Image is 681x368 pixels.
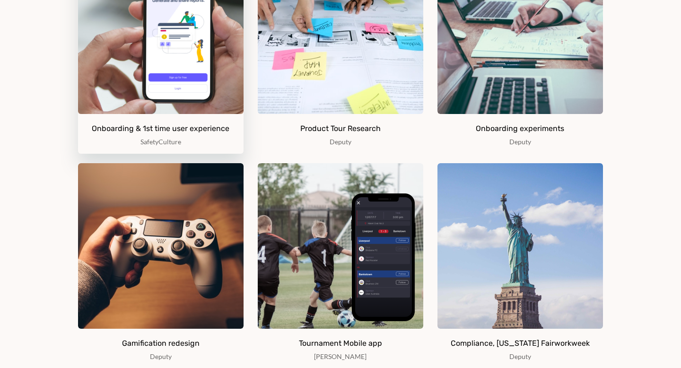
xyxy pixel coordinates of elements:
h4: Onboarding & 1st time user experience [92,123,229,134]
p: Deputy [509,352,531,361]
p: Deputy [509,138,531,146]
img: Tournament Mobile app [258,163,423,329]
img: Gamification redesign [78,163,244,329]
h4: Compliance, [US_STATE] Fairworkweek [451,338,590,349]
h4: Product Tour Research [300,123,381,134]
p: Deputy [150,352,172,361]
h4: Gamification redesign [122,338,200,349]
p: SafetyCulture [140,138,181,146]
h4: Onboarding experiments [476,123,564,134]
p: Deputy [330,138,351,146]
p: [PERSON_NAME] [314,352,367,361]
h4: Tournament Mobile app [299,338,382,349]
img: Compliance, New York Fairworkweek [437,163,603,329]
